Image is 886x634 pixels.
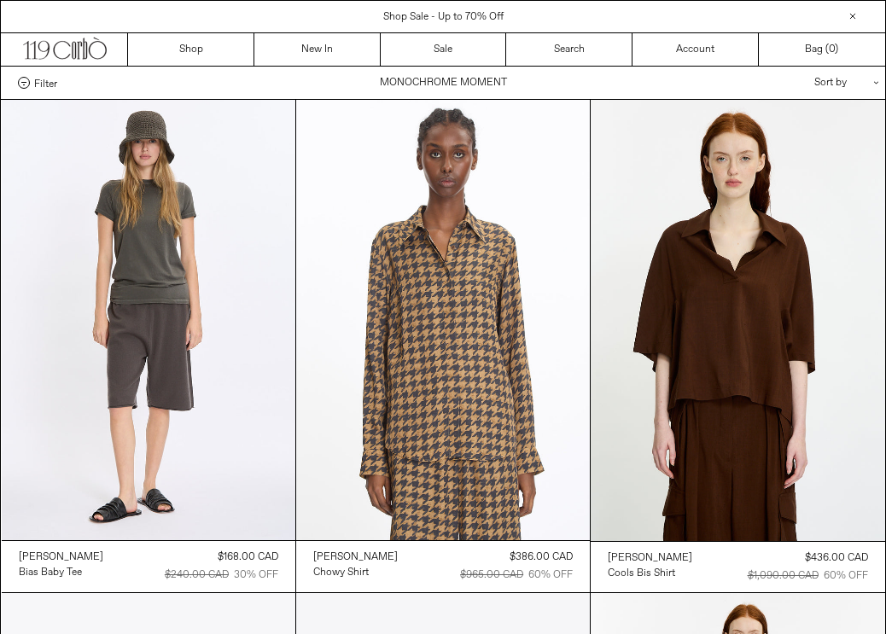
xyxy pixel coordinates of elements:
a: Bag () [759,33,885,66]
a: Bias Baby Tee [19,565,103,580]
a: [PERSON_NAME] [313,550,398,565]
div: 30% OFF [234,567,278,583]
div: Sort by [714,67,868,99]
img: Dries Van Noten Cools Bis Shirt [591,100,884,541]
div: Chowy Shirt [313,566,369,580]
span: Filter [34,77,57,89]
img: Chowy Shirt [296,100,590,540]
div: $168.00 CAD [218,550,278,565]
a: Search [506,33,632,66]
a: [PERSON_NAME] [19,550,103,565]
div: [PERSON_NAME] [608,551,692,566]
div: $1,090.00 CAD [748,568,819,584]
div: Cools Bis Shirt [608,567,675,581]
img: Lauren Manoogian Bias Baby Tee [2,100,295,540]
div: $436.00 CAD [805,550,868,566]
a: New In [254,33,381,66]
a: Chowy Shirt [313,565,398,580]
div: 60% OFF [824,568,868,584]
div: $240.00 CAD [165,567,229,583]
a: Account [632,33,759,66]
a: Shop [128,33,254,66]
span: ) [829,42,838,57]
a: [PERSON_NAME] [608,550,692,566]
a: Sale [381,33,507,66]
div: $965.00 CAD [460,567,523,583]
a: Cools Bis Shirt [608,566,692,581]
div: 60% OFF [528,567,573,583]
a: Shop Sale - Up to 70% Off [383,10,504,24]
div: Bias Baby Tee [19,566,82,580]
div: $386.00 CAD [510,550,573,565]
span: 0 [829,43,835,56]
